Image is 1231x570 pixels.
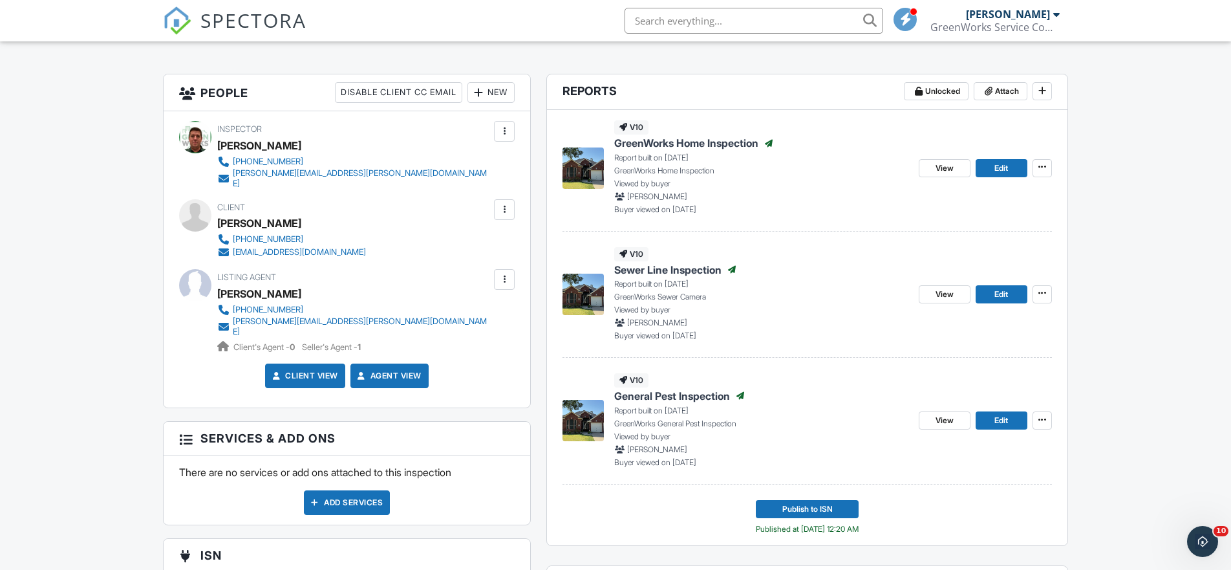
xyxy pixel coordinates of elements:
strong: 0 [290,342,295,352]
div: [EMAIL_ADDRESS][DOMAIN_NAME] [233,247,366,258]
a: [PHONE_NUMBER] [217,155,491,168]
span: Inspector [217,124,262,134]
div: [PHONE_NUMBER] [233,305,303,315]
div: There are no services or add ons attached to this inspection [164,455,530,524]
div: [PERSON_NAME] [217,284,301,303]
input: Search everything... [625,8,883,34]
a: [EMAIL_ADDRESS][DOMAIN_NAME] [217,246,366,259]
iframe: Intercom live chat [1187,526,1218,557]
img: The Best Home Inspection Software - Spectora [163,6,191,35]
div: Disable Client CC Email [335,82,462,103]
span: Listing Agent [217,272,276,282]
span: 10 [1214,526,1228,536]
div: [PERSON_NAME] [217,136,301,155]
a: Client View [270,369,338,382]
a: Agent View [355,369,422,382]
div: GreenWorks Service Company [930,21,1060,34]
span: SPECTORA [200,6,306,34]
a: SPECTORA [163,17,306,45]
h3: Services & Add ons [164,422,530,455]
div: Add Services [304,490,390,515]
span: Client's Agent - [233,342,297,352]
strong: 1 [358,342,361,352]
div: [PERSON_NAME][EMAIL_ADDRESS][PERSON_NAME][DOMAIN_NAME] [233,316,491,337]
a: [PHONE_NUMBER] [217,303,491,316]
span: Client [217,203,245,212]
div: [PERSON_NAME] [966,8,1050,21]
a: [PHONE_NUMBER] [217,233,366,246]
a: [PERSON_NAME][EMAIL_ADDRESS][PERSON_NAME][DOMAIN_NAME] [217,316,491,337]
div: [PHONE_NUMBER] [233,234,303,245]
div: [PERSON_NAME][EMAIL_ADDRESS][PERSON_NAME][DOMAIN_NAME] [233,168,491,189]
a: [PERSON_NAME][EMAIL_ADDRESS][PERSON_NAME][DOMAIN_NAME] [217,168,491,189]
h3: People [164,74,530,111]
span: Seller's Agent - [302,342,361,352]
div: [PERSON_NAME] [217,214,301,233]
div: New [467,82,515,103]
div: [PHONE_NUMBER] [233,157,303,167]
